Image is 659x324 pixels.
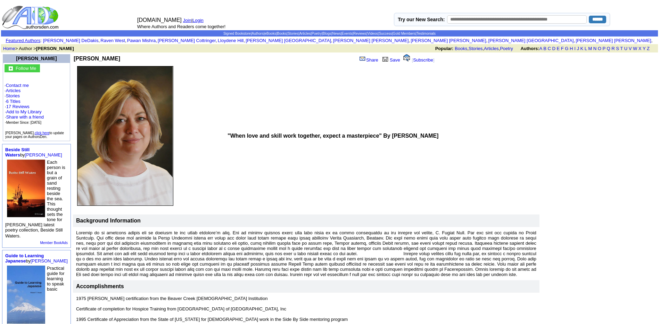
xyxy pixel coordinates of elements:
a: [PERSON_NAME] [PERSON_NAME] [333,38,409,43]
a: Contact me [6,83,29,88]
a: [PERSON_NAME] [GEOGRAPHIC_DATA] [246,38,331,43]
a: Events [342,32,353,35]
a: W [633,46,637,51]
a: H [570,46,573,51]
b: Popular: [435,46,454,51]
a: Stories [6,93,20,98]
a: eBooks [265,32,276,35]
a: X [639,46,642,51]
a: F [561,46,564,51]
a: click here [35,131,49,135]
a: Raven West [100,38,125,43]
a: S [616,46,619,51]
a: C [547,46,551,51]
img: 68273.jpg [77,66,173,206]
font: i [217,39,218,43]
a: Testimonials [417,32,436,35]
b: [PERSON_NAME] [74,56,120,62]
font: i [652,39,653,43]
a: Home [3,46,15,51]
a: Guide to Learning Japanese [5,253,44,264]
label: Try our New Search: [398,17,445,22]
font: · · · [5,83,68,125]
font: , , , [435,46,656,51]
font: [DOMAIN_NAME] [137,17,182,23]
a: Lloydene Hill [218,38,244,43]
a: Poetry [312,32,322,35]
img: 70881.jpg [7,266,45,324]
b: Background Information [76,218,141,224]
font: by [5,147,62,157]
a: Q [607,46,610,51]
span: | | | | | | | | | | | | | | [223,32,436,35]
a: B [543,46,546,51]
font: > Author > [3,46,74,51]
a: Poetry [500,46,513,51]
a: [PERSON_NAME] [16,56,57,61]
a: Reviews [353,32,366,35]
font: · · · [5,109,44,125]
a: Pawan Mishra [127,38,156,43]
a: K [580,46,584,51]
a: [PERSON_NAME] [GEOGRAPHIC_DATA] [488,38,574,43]
a: [PERSON_NAME] [31,258,68,264]
a: P [602,46,605,51]
font: i [157,39,158,43]
a: [PERSON_NAME] [PERSON_NAME] [411,38,486,43]
a: Signed Bookstore [223,32,251,35]
font: i [575,39,576,43]
a: Blogs [323,32,331,35]
a: Join [183,18,191,23]
a: Member BookAds [40,241,67,245]
a: Success [379,32,392,35]
img: 32447.jpg [7,160,45,217]
a: T [620,46,623,51]
a: J [577,46,579,51]
font: Member Since: [DATE] [6,121,42,124]
a: 17 Reviews [6,104,30,109]
a: Z [647,46,650,51]
font: , , , , , , , , , , [43,38,653,43]
img: logo_ad.gif [2,5,60,30]
font: [ [412,57,413,63]
a: E [557,46,560,51]
a: Login [192,18,204,23]
a: Add to My Library [6,109,42,114]
b: Authors: [520,46,539,51]
a: Articles [6,88,21,93]
img: share_page.gif [360,56,365,62]
img: library.gif [381,56,389,62]
a: Stories [469,46,483,51]
a: Share with a friend [6,114,44,120]
a: Stories [288,32,298,35]
b: [PERSON_NAME] [36,46,74,51]
a: Gold Members [393,32,416,35]
a: Follow Me [16,65,36,71]
a: Share [359,57,378,63]
a: Beside Still Waters [5,147,30,157]
a: R [611,46,615,51]
a: News [332,32,341,35]
font: [PERSON_NAME], to update your pages on AuthorsDen. [5,131,64,139]
a: [PERSON_NAME] Cottringer [158,38,216,43]
a: G [565,46,568,51]
a: Save [381,57,400,63]
b: "When love and skill work together, expect a masterpiece" By [PERSON_NAME] [228,133,438,139]
a: U [624,46,627,51]
a: Y [643,46,645,51]
font: Where Authors and Readers come together! [137,24,225,29]
img: gc.jpg [9,66,13,71]
font: by [5,253,68,264]
a: [PERSON_NAME] [PERSON_NAME] [576,38,651,43]
a: I [574,46,576,51]
a: N [593,46,596,51]
font: | [191,18,206,23]
a: D [552,46,555,51]
a: [PERSON_NAME] DeDakis [43,38,99,43]
a: Articles [484,46,499,51]
a: A [539,46,542,51]
font: i [487,39,488,43]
